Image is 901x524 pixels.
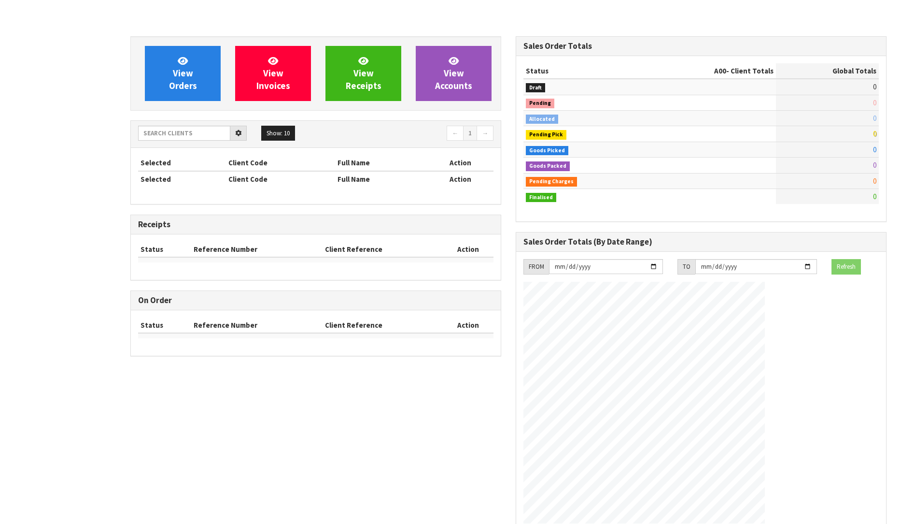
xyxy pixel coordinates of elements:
h3: On Order [138,296,493,305]
span: Goods Picked [526,146,568,156]
span: Draft [526,83,545,93]
th: Action [442,242,493,257]
span: 0 [873,129,876,138]
h3: Receipts [138,220,493,229]
a: ViewInvoices [235,46,311,101]
span: View Accounts [435,55,472,91]
span: Goods Packed [526,161,570,171]
span: Pending Pick [526,130,566,140]
div: TO [677,259,695,275]
th: Client Reference [323,318,442,333]
span: Pending [526,99,554,108]
span: Pending Charges [526,177,577,187]
th: Action [442,318,493,333]
span: 0 [873,82,876,91]
a: ← [447,126,464,141]
th: Selected [138,155,226,171]
span: View Invoices [256,55,290,91]
th: Status [523,63,641,79]
button: Refresh [831,259,861,275]
th: - Client Totals [641,63,776,79]
th: Status [138,318,191,333]
th: Global Totals [776,63,879,79]
h3: Sales Order Totals [523,42,879,51]
span: View Receipts [346,55,381,91]
span: 0 [873,145,876,154]
span: Allocated [526,115,558,124]
th: Reference Number [191,242,323,257]
input: Search clients [138,126,230,141]
th: Client Reference [323,242,442,257]
th: Status [138,242,191,257]
th: Reference Number [191,318,323,333]
span: View Orders [169,55,197,91]
th: Selected [138,171,226,187]
th: Action [427,171,493,187]
th: Action [427,155,493,171]
span: Finalised [526,193,556,203]
a: ViewReceipts [325,46,401,101]
div: FROM [523,259,549,275]
span: 0 [873,114,876,123]
nav: Page navigation [323,126,493,143]
button: Show: 10 [261,126,295,141]
span: A00 [714,66,726,75]
span: 0 [873,192,876,201]
a: ViewOrders [145,46,221,101]
span: 0 [873,160,876,170]
h3: Sales Order Totals (By Date Range) [523,237,879,247]
span: 0 [873,98,876,107]
a: 1 [463,126,477,141]
a: → [477,126,493,141]
th: Client Code [226,171,335,187]
th: Client Code [226,155,335,171]
a: ViewAccounts [416,46,492,101]
th: Full Name [335,155,427,171]
span: 0 [873,176,876,186]
th: Full Name [335,171,427,187]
